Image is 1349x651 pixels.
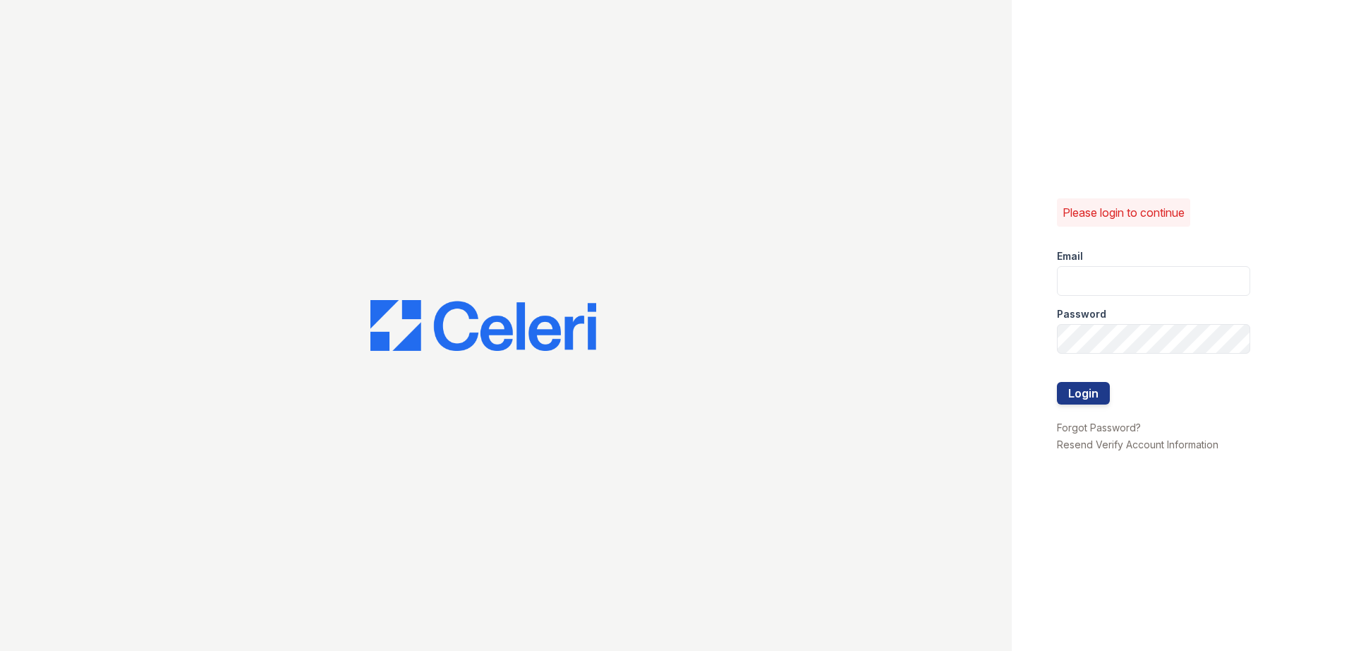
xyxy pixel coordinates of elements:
label: Password [1057,307,1106,321]
label: Email [1057,249,1083,263]
a: Forgot Password? [1057,422,1141,434]
p: Please login to continue [1063,204,1185,221]
img: CE_Logo_Blue-a8612792a0a2168367f1c8372b55b34899dd931a85d93a1a3d3e32e68fde9ad4.png [370,300,596,351]
a: Resend Verify Account Information [1057,438,1218,450]
button: Login [1057,382,1110,405]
